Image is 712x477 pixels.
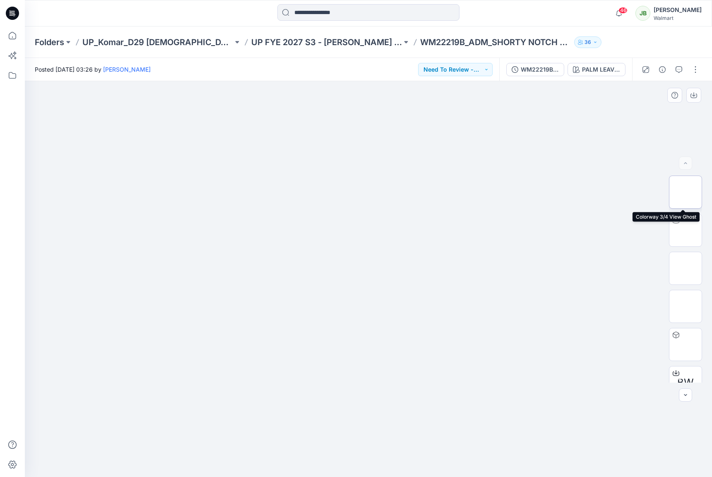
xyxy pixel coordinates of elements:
[582,65,620,74] div: PALM LEAVES V2 CW9 WINTER WHITE
[568,63,625,76] button: PALM LEAVES V2 CW9 WINTER WHITE
[35,65,151,74] span: Posted [DATE] 03:26 by
[635,6,650,21] div: JB
[251,36,402,48] a: UP FYE 2027 S3 - [PERSON_NAME] D29 [DEMOGRAPHIC_DATA] Sleepwear
[82,36,233,48] a: UP_Komar_D29 [DEMOGRAPHIC_DATA] Sleep
[585,38,591,47] p: 36
[103,66,151,73] a: [PERSON_NAME]
[677,375,694,390] span: BW
[521,65,559,74] div: WM22219B_ADM_SHORTY NOTCH SET_COLORWAY_REV1
[618,7,628,14] span: 46
[420,36,571,48] p: WM22219B_ADM_SHORTY NOTCH SET_COLORWAY
[35,36,64,48] a: Folders
[654,5,702,15] div: [PERSON_NAME]
[654,15,702,21] div: Walmart
[574,36,601,48] button: 36
[506,63,564,76] button: WM22219B_ADM_SHORTY NOTCH SET_COLORWAY_REV1
[656,63,669,76] button: Details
